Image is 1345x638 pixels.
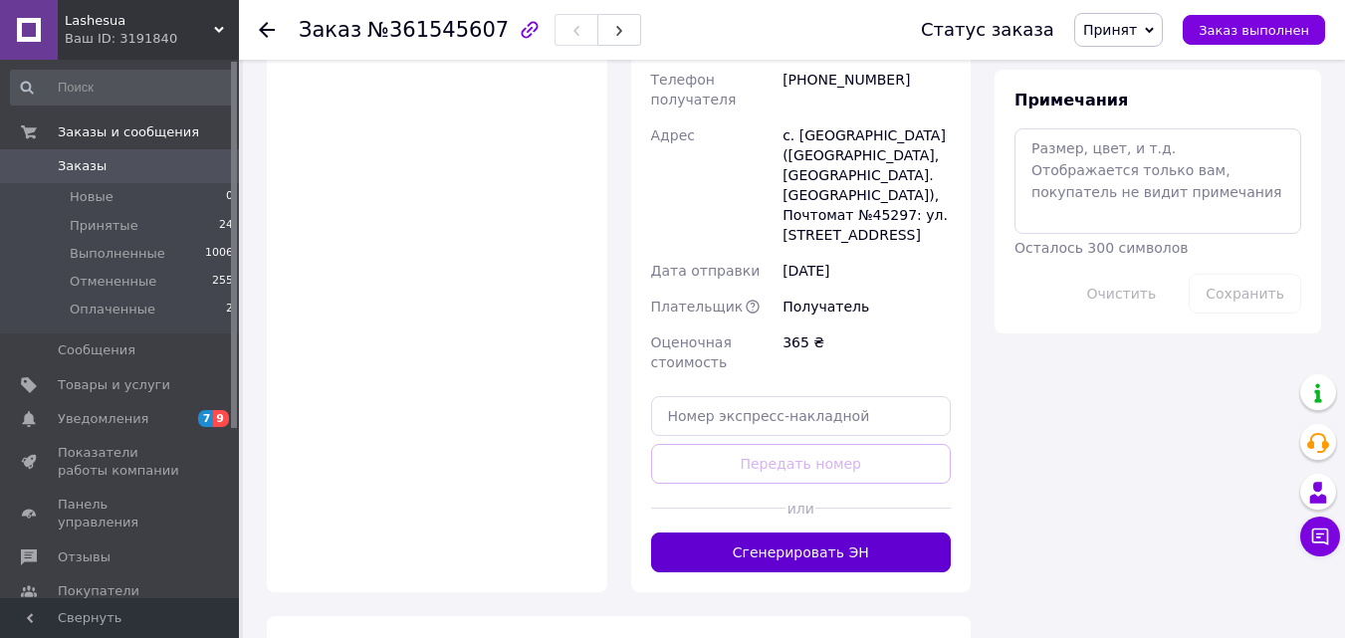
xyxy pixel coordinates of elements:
span: Уведомления [58,410,148,428]
div: Вернуться назад [259,20,275,40]
div: [PHONE_NUMBER] [779,62,955,117]
span: Показатели работы компании [58,444,184,480]
div: 365 ₴ [779,324,955,380]
span: Заказ выполнен [1199,23,1309,38]
span: или [785,499,815,519]
span: Оплаченные [70,301,155,319]
div: [DATE] [779,253,955,289]
span: Заказ [299,18,361,42]
span: Сообщения [58,341,135,359]
div: Статус заказа [921,20,1054,40]
button: Чат с покупателем [1300,517,1340,556]
span: Новые [70,188,113,206]
span: Плательщик [651,299,744,315]
span: Отзывы [58,548,111,566]
div: с. [GEOGRAPHIC_DATA] ([GEOGRAPHIC_DATA], [GEOGRAPHIC_DATA]. [GEOGRAPHIC_DATA]), Почтомат №45297: ... [779,117,955,253]
input: Поиск [10,70,235,106]
span: 1006 [205,245,233,263]
span: Принятые [70,217,138,235]
span: 9 [213,410,229,427]
span: Примечания [1014,91,1128,109]
div: Ваш ID: 3191840 [65,30,239,48]
span: Оценочная стоимость [651,334,732,370]
span: Принят [1083,22,1137,38]
span: 2 [226,301,233,319]
span: Заказы [58,157,107,175]
span: Lashesua [65,12,214,30]
span: Отмененные [70,273,156,291]
span: Адрес [651,127,695,143]
button: Заказ выполнен [1183,15,1325,45]
span: 255 [212,273,233,291]
span: №361545607 [367,18,509,42]
span: Телефон получателя [651,72,737,107]
div: Получатель [779,289,955,324]
span: Заказы и сообщения [58,123,199,141]
span: Осталось 300 символов [1014,240,1188,256]
span: Дата отправки [651,263,761,279]
span: 7 [198,410,214,427]
span: Товары и услуги [58,376,170,394]
span: Покупатели [58,582,139,600]
span: Выполненные [70,245,165,263]
input: Номер экспресс-накладной [651,396,952,436]
span: 24 [219,217,233,235]
button: Сгенерировать ЭН [651,532,952,572]
span: Панель управления [58,496,184,532]
span: 0 [226,188,233,206]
